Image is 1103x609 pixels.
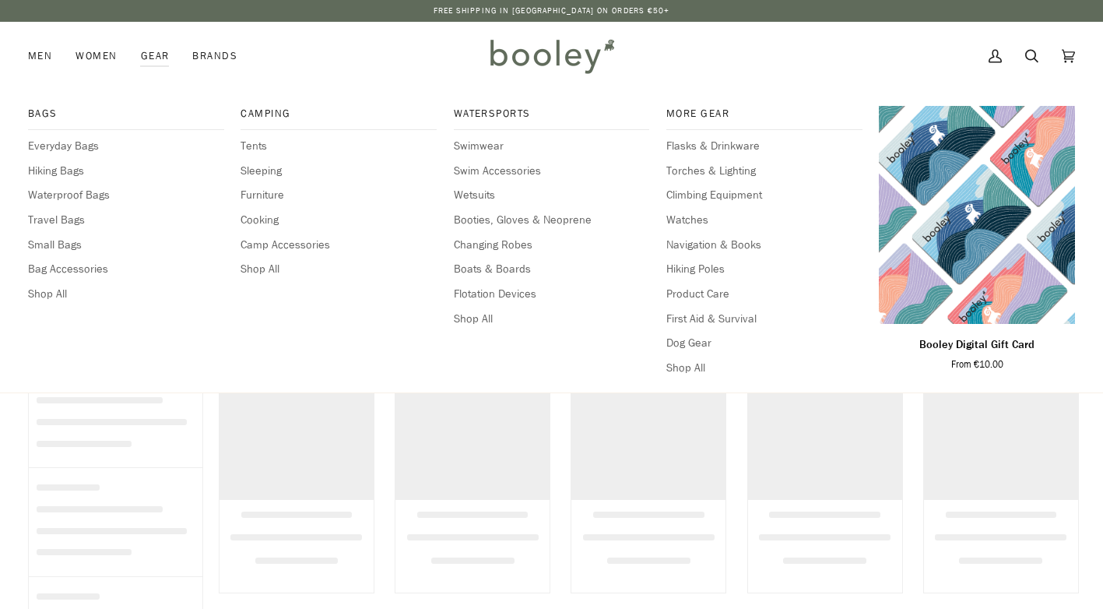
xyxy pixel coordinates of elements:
a: Bag Accessories [28,261,224,278]
a: Boats & Boards [454,261,650,278]
a: Hiking Bags [28,163,224,180]
a: Shop All [454,311,650,328]
product-grid-item: Booley Digital Gift Card [879,106,1075,371]
product-grid-item-variant: €10.00 [879,106,1075,324]
a: Men [28,22,64,90]
a: Bags [28,106,224,130]
span: Brands [192,48,237,64]
a: Shop All [28,286,224,303]
a: More Gear [666,106,862,130]
a: Watersports [454,106,650,130]
a: Waterproof Bags [28,187,224,204]
div: Gear Bags Everyday Bags Hiking Bags Waterproof Bags Travel Bags Small Bags Bag Accessories Shop A... [129,22,181,90]
a: Booley Digital Gift Card [879,106,1075,324]
a: Furniture [241,187,437,204]
span: More Gear [666,106,862,121]
a: Women [64,22,128,90]
a: Sleeping [241,163,437,180]
a: Booley Digital Gift Card [879,330,1075,371]
a: Navigation & Books [666,237,862,254]
a: Watches [666,212,862,229]
a: Travel Bags [28,212,224,229]
span: From €10.00 [951,357,1003,371]
a: Gear [129,22,181,90]
span: Men [28,48,52,64]
a: Small Bags [28,237,224,254]
a: Everyday Bags [28,138,224,155]
span: Camping [241,106,437,121]
a: Camp Accessories [241,237,437,254]
a: Hiking Poles [666,261,862,278]
a: Flasks & Drinkware [666,138,862,155]
a: Swim Accessories [454,163,650,180]
a: Shop All [666,360,862,377]
a: Climbing Equipment [666,187,862,204]
a: Torches & Lighting [666,163,862,180]
a: Dog Gear [666,335,862,352]
span: Women [76,48,117,64]
a: Booties, Gloves & Neoprene [454,212,650,229]
span: Watersports [454,106,650,121]
a: First Aid & Survival [666,311,862,328]
a: Flotation Devices [454,286,650,303]
span: Bags [28,106,224,121]
a: Wetsuits [454,187,650,204]
a: Product Care [666,286,862,303]
img: Booley [483,33,620,79]
p: Booley Digital Gift Card [919,336,1035,354]
a: Swimwear [454,138,650,155]
a: Cooking [241,212,437,229]
a: Camping [241,106,437,130]
a: Shop All [241,261,437,278]
a: Brands [181,22,249,90]
p: Free Shipping in [GEOGRAPHIC_DATA] on Orders €50+ [434,5,670,17]
a: Tents [241,138,437,155]
a: Changing Robes [454,237,650,254]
